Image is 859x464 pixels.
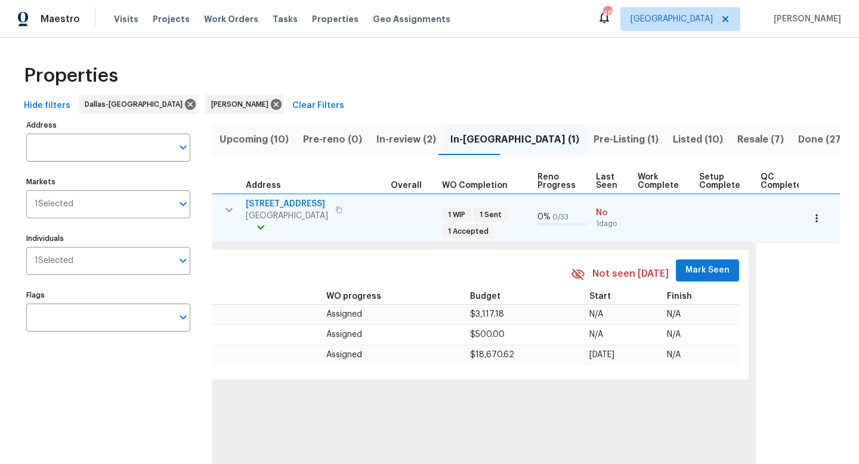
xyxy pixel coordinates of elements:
label: Address [26,122,190,129]
span: Done (275) [798,131,851,148]
span: Dallas-[GEOGRAPHIC_DATA] [85,98,187,110]
span: $18,670.62 [470,351,514,359]
span: N/A [589,310,603,318]
span: Visits [114,13,138,25]
span: QC Complete [761,173,802,190]
span: WO Completion [442,181,508,190]
span: N/A [667,310,681,318]
p: Assigned [326,308,461,321]
span: Overall [391,181,422,190]
span: Listed (10) [673,131,723,148]
span: Last Seen [596,173,617,190]
span: No [596,207,628,219]
span: [DATE] [589,351,614,359]
button: Clear Filters [288,95,349,117]
label: Individuals [26,235,190,242]
span: N/A [667,351,681,359]
span: [STREET_ADDRESS] [246,198,328,210]
span: Upcoming (10) [220,131,289,148]
span: Geo Assignments [373,13,450,25]
span: Resale (7) [737,131,784,148]
div: Days past target finish date [391,181,432,190]
span: Hide filters [24,98,70,113]
span: [PERSON_NAME] [769,13,841,25]
span: Clear Filters [292,98,344,113]
span: Properties [312,13,359,25]
button: Open [175,252,191,269]
span: $500.00 [470,330,505,339]
button: Mark Seen [676,259,739,282]
span: [PERSON_NAME] [211,98,273,110]
td: Project started on time [251,194,292,243]
span: 1 Selected [35,199,73,209]
span: 1 Selected [35,256,73,266]
span: N/A [667,330,681,339]
span: 0 / 33 [552,214,568,221]
button: Hide filters [19,95,75,117]
span: In-[GEOGRAPHIC_DATA] (1) [450,131,579,148]
div: Dallas-[GEOGRAPHIC_DATA] [79,95,198,114]
span: Not seen [DATE] [592,267,669,281]
span: Reno Progress [537,173,576,190]
span: Pre-reno (0) [303,131,362,148]
span: 1 Sent [475,210,506,220]
span: Tasks [273,15,298,23]
span: Properties [24,70,118,82]
span: Budget [470,292,500,301]
span: Mark Seen [685,263,730,278]
span: Address [246,181,281,190]
span: [GEOGRAPHIC_DATA] [631,13,713,25]
span: [GEOGRAPHIC_DATA] [246,210,328,222]
span: 1 Accepted [443,227,493,237]
p: Assigned [326,329,461,341]
label: Markets [26,178,190,185]
span: $3,117.18 [470,310,504,318]
p: Assigned [326,349,461,361]
div: 48 [603,7,611,19]
span: Setup Complete [699,173,740,190]
span: Work Complete [638,173,679,190]
span: Finish [667,292,692,301]
span: 0 % [537,213,551,221]
button: Open [175,139,191,156]
button: Open [175,196,191,212]
span: Pre-Listing (1) [594,131,659,148]
span: WO progress [326,292,381,301]
span: Maestro [41,13,80,25]
div: [PERSON_NAME] [205,95,284,114]
span: 1d ago [596,219,628,229]
label: Flags [26,292,190,299]
span: N/A [589,330,603,339]
button: Open [175,309,191,326]
span: In-review (2) [376,131,436,148]
span: 1 WIP [443,210,470,220]
span: Work Orders [204,13,258,25]
span: Start [589,292,611,301]
span: Projects [153,13,190,25]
